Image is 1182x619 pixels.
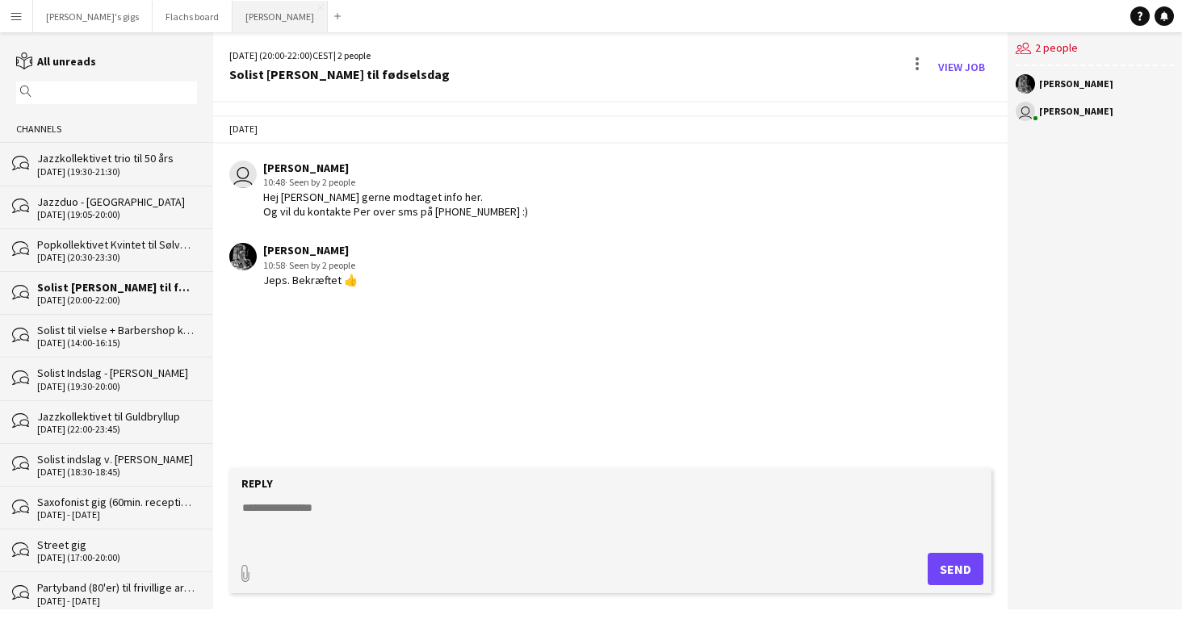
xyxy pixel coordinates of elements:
span: · Seen by 2 people [285,259,355,271]
div: 10:58 [263,258,358,273]
button: [PERSON_NAME]'s gigs [33,1,153,32]
span: · Seen by 2 people [285,176,355,188]
div: Street gig [37,537,197,552]
div: [DATE] (20:30-23:30) [37,252,197,263]
div: [DATE] [213,115,1008,143]
div: [PERSON_NAME] [1039,79,1113,89]
div: [DATE] - [DATE] [37,596,197,607]
div: [DATE] (19:05-20:00) [37,209,197,220]
div: Jeps. Bekræftet 👍 [263,273,358,287]
div: [DATE] (14:00-16:15) [37,337,197,349]
div: Jazzduo - [GEOGRAPHIC_DATA] [37,194,197,209]
div: [DATE] (17:00-20:00) [37,552,197,563]
div: Saxofonist gig (60min. reception 2x30min aften) [37,495,197,509]
div: [DATE] (18:30-18:45) [37,466,197,478]
button: [PERSON_NAME] [233,1,328,32]
div: Partyband (80'er) til frivillige arrangement [37,580,197,595]
div: Solist [PERSON_NAME] til fødselsdag [229,67,450,82]
button: Send [928,553,983,585]
a: All unreads [16,54,96,69]
div: [DATE] (20:00-22:00) [37,295,197,306]
button: Flachs board [153,1,233,32]
div: Solist Indslag - [PERSON_NAME] [37,366,197,380]
div: Jazzkollektivet trio til 50 års [37,151,197,165]
div: [DATE] - [DATE] [37,509,197,521]
div: [PERSON_NAME] [263,161,528,175]
div: Popkollektivet Kvintet til Sølvbryllup [37,237,197,252]
div: [PERSON_NAME] [263,243,358,257]
div: [PERSON_NAME] [1039,107,1113,116]
label: Reply [241,476,273,491]
div: Hej [PERSON_NAME] gerne modtaget info her. Og vil du kontakte Per over sms på [PHONE_NUMBER] :) [263,190,528,219]
div: 10:48 [263,175,528,190]
div: [DATE] (20:00-22:00) | 2 people [229,48,450,63]
div: Solist indslag v. [PERSON_NAME] [37,452,197,466]
div: Jazzkollektivet til Guldbryllup [37,409,197,424]
div: Solist til vielse + Barbershop kor til reception [37,323,197,337]
a: View Job [932,54,991,80]
div: 2 people [1016,32,1174,66]
div: [DATE] (22:00-23:45) [37,424,197,435]
div: [DATE] (19:30-20:00) [37,381,197,392]
span: CEST [312,49,333,61]
div: [DATE] (19:30-21:30) [37,166,197,178]
div: Solist [PERSON_NAME] til fødselsdag [37,280,197,295]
